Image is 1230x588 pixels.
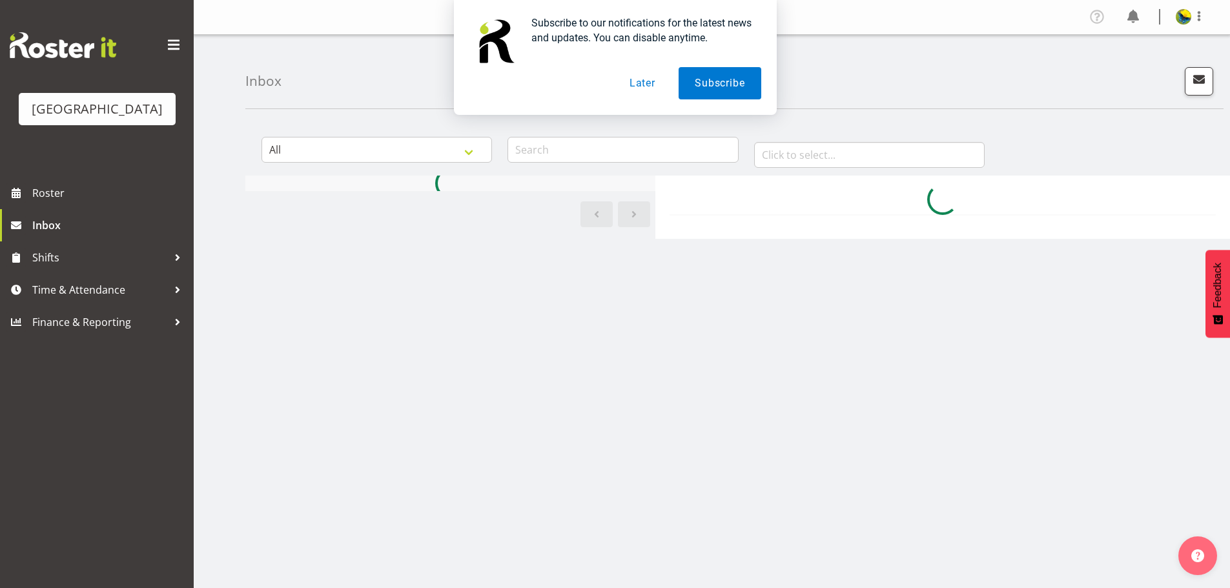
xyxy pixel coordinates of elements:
[32,312,168,332] span: Finance & Reporting
[679,67,761,99] button: Subscribe
[754,142,985,168] input: Click to select...
[521,15,761,45] div: Subscribe to our notifications for the latest news and updates. You can disable anytime.
[613,67,671,99] button: Later
[32,183,187,203] span: Roster
[32,280,168,299] span: Time & Attendance
[1205,250,1230,338] button: Feedback - Show survey
[32,248,168,267] span: Shifts
[32,216,187,235] span: Inbox
[618,201,650,227] a: Next page
[1191,549,1204,562] img: help-xxl-2.png
[1212,263,1224,308] span: Feedback
[507,137,738,163] input: Search
[580,201,613,227] a: Previous page
[469,15,521,67] img: notification icon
